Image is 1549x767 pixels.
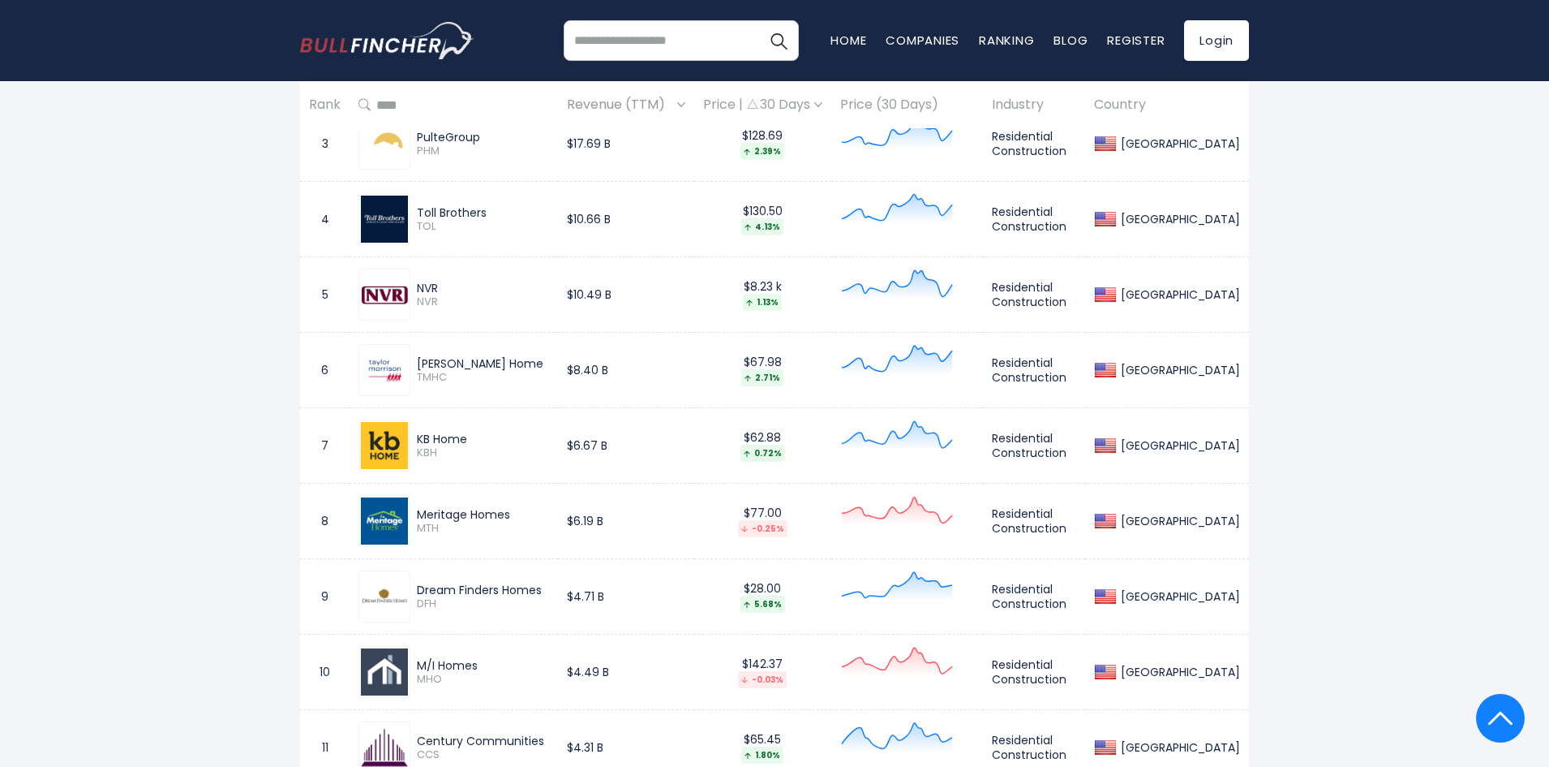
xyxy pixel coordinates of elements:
a: Blog [1053,32,1088,49]
span: KBH [417,446,549,460]
div: $142.37 [703,657,822,688]
button: Search [758,20,799,61]
td: Residential Construction [983,257,1085,333]
div: Dream Finders Homes [417,583,549,597]
div: $8.23 k [703,279,822,311]
th: Industry [983,81,1085,129]
td: 5 [300,257,350,333]
div: 1.80% [741,747,783,764]
td: Residential Construction [983,182,1085,257]
span: CCS [417,748,549,762]
span: PHM [417,144,549,158]
a: Home [830,32,866,49]
div: [GEOGRAPHIC_DATA] [1117,438,1240,453]
a: Companies [886,32,959,49]
th: Country [1085,81,1249,129]
img: PHM.png [361,120,408,167]
div: Century Communities [417,734,549,748]
td: $6.19 B [558,484,694,559]
td: $6.67 B [558,408,694,484]
td: Residential Construction [983,484,1085,559]
th: Rank [300,81,350,129]
div: NVR [417,281,549,295]
a: Register [1107,32,1165,49]
th: Price (30 Days) [831,81,983,129]
div: [GEOGRAPHIC_DATA] [1117,136,1240,151]
div: 5.68% [740,596,785,613]
div: 4.13% [741,218,783,235]
div: 2.39% [740,143,784,160]
td: $8.40 B [558,333,694,408]
img: KBH.png [361,422,408,469]
span: NVR [417,295,549,309]
div: -0.03% [738,671,787,688]
div: Toll Brothers [417,205,549,220]
div: PulteGroup [417,130,549,144]
span: MHO [417,673,549,687]
a: Ranking [979,32,1034,49]
div: $62.88 [703,430,822,462]
div: [GEOGRAPHIC_DATA] [1117,514,1240,528]
div: 2.71% [741,369,783,386]
td: 6 [300,333,350,408]
div: 0.72% [740,445,785,462]
div: Meritage Homes [417,507,549,522]
td: 7 [300,408,350,484]
div: [GEOGRAPHIC_DATA] [1117,212,1240,226]
div: $128.69 [703,128,822,160]
td: $4.49 B [558,635,694,710]
img: MTH.png [361,498,408,545]
td: $4.71 B [558,559,694,635]
td: 10 [300,635,350,710]
div: Price | 30 Days [703,97,822,114]
a: Login [1184,20,1249,61]
div: [GEOGRAPHIC_DATA] [1117,287,1240,302]
div: KB Home [417,432,549,446]
div: $65.45 [703,732,822,764]
div: [PERSON_NAME] Home [417,356,549,371]
span: TMHC [417,371,549,385]
td: Residential Construction [983,559,1085,635]
td: 8 [300,484,350,559]
td: Residential Construction [983,408,1085,484]
img: NVR.png [361,286,408,304]
img: TOL.png [361,196,408,243]
div: M/I Homes [417,658,549,673]
div: -0.25% [738,520,787,537]
div: [GEOGRAPHIC_DATA] [1117,589,1240,604]
td: $10.49 B [558,257,694,333]
img: MHO.png [361,649,408,696]
div: $28.00 [703,581,822,613]
td: $17.69 B [558,106,694,182]
div: $130.50 [703,204,822,235]
img: TMHC.png [361,347,408,394]
a: Go to homepage [300,22,474,59]
div: [GEOGRAPHIC_DATA] [1117,665,1240,679]
div: $67.98 [703,355,822,386]
div: [GEOGRAPHIC_DATA] [1117,363,1240,377]
img: bullfincher logo [300,22,474,59]
span: TOL [417,220,549,234]
td: 9 [300,559,350,635]
img: DFH.png [361,573,408,620]
div: 1.13% [743,294,782,311]
span: DFH [417,597,549,611]
td: 4 [300,182,350,257]
span: MTH [417,522,549,536]
td: 3 [300,106,350,182]
div: $77.00 [703,506,822,537]
td: Residential Construction [983,106,1085,182]
td: $10.66 B [558,182,694,257]
div: [GEOGRAPHIC_DATA] [1117,740,1240,755]
td: Residential Construction [983,333,1085,408]
td: Residential Construction [983,635,1085,710]
span: Revenue (TTM) [567,93,673,118]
